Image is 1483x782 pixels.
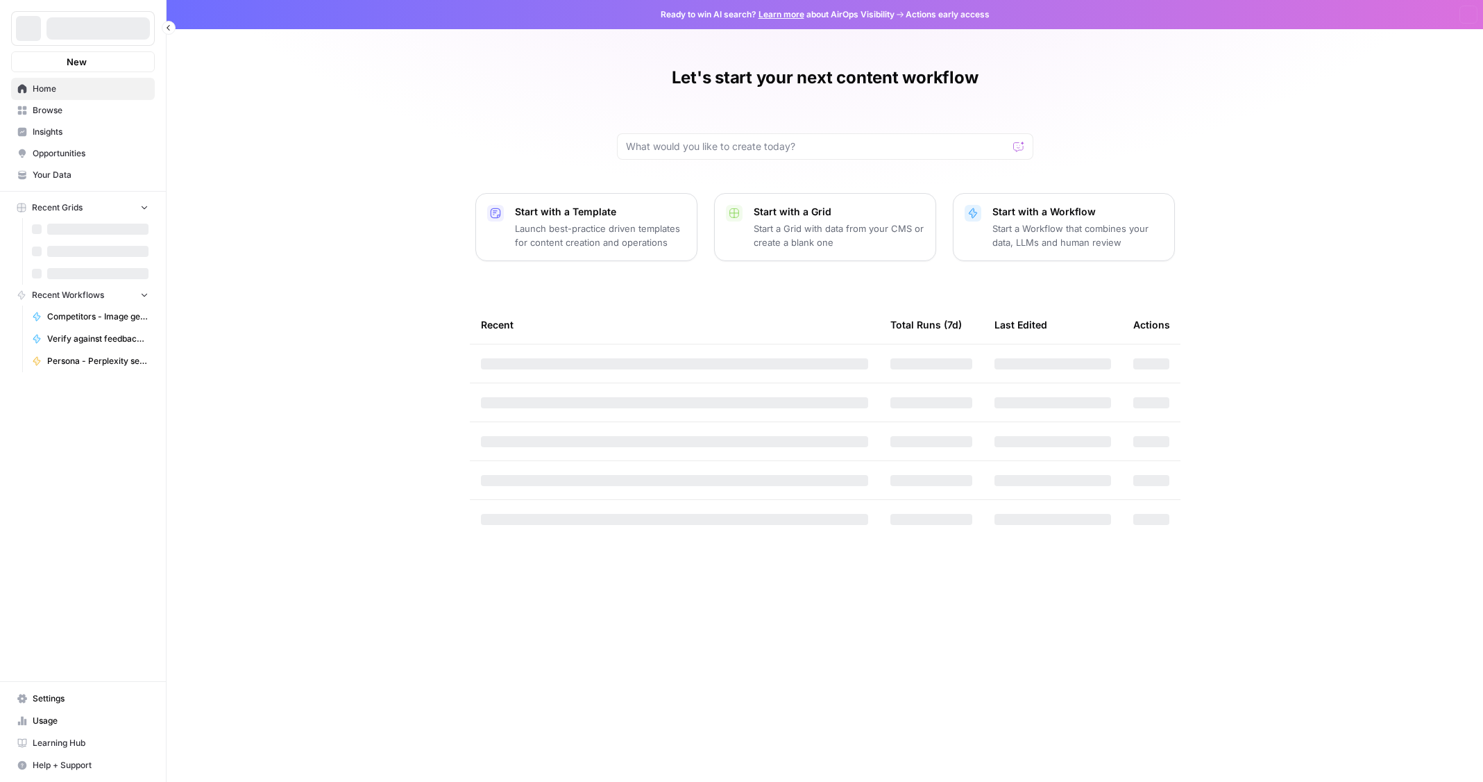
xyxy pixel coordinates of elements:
[26,306,155,328] a: Competitors - Image generator
[1133,306,1170,344] div: Actions
[661,8,895,21] span: Ready to win AI search? about AirOps Visibility
[33,169,149,181] span: Your Data
[33,126,149,138] span: Insights
[994,306,1047,344] div: Last Edited
[33,692,149,705] span: Settings
[11,142,155,165] a: Opportunities
[11,688,155,710] a: Settings
[515,205,686,219] p: Start with a Template
[26,350,155,372] a: Persona - Perplexity search
[32,289,104,301] span: Recent Workflows
[32,201,83,214] span: Recent Grids
[992,205,1163,219] p: Start with a Workflow
[890,306,962,344] div: Total Runs (7d)
[33,737,149,749] span: Learning Hub
[672,67,978,89] h1: Let's start your next content workflow
[33,83,149,95] span: Home
[626,140,1008,153] input: What would you like to create today?
[906,8,990,21] span: Actions early access
[11,732,155,754] a: Learning Hub
[33,715,149,727] span: Usage
[47,355,149,367] span: Persona - Perplexity search
[11,78,155,100] a: Home
[754,205,924,219] p: Start with a Grid
[47,333,149,345] span: Verify against feedback - dev
[759,9,804,19] a: Learn more
[67,55,87,69] span: New
[33,104,149,117] span: Browse
[11,99,155,122] a: Browse
[33,147,149,160] span: Opportunities
[953,193,1175,261] button: Start with a WorkflowStart a Workflow that combines your data, LLMs and human review
[475,193,697,261] button: Start with a TemplateLaunch best-practice driven templates for content creation and operations
[11,164,155,186] a: Your Data
[11,285,155,306] button: Recent Workflows
[26,328,155,350] a: Verify against feedback - dev
[754,222,924,249] p: Start a Grid with data from your CMS or create a blank one
[47,310,149,323] span: Competitors - Image generator
[11,710,155,732] a: Usage
[992,222,1163,249] p: Start a Workflow that combines your data, LLMs and human review
[11,197,155,218] button: Recent Grids
[11,51,155,72] button: New
[714,193,936,261] button: Start with a GridStart a Grid with data from your CMS or create a blank one
[11,121,155,143] a: Insights
[11,754,155,776] button: Help + Support
[515,222,686,249] p: Launch best-practice driven templates for content creation and operations
[481,306,868,344] div: Recent
[33,759,149,772] span: Help + Support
